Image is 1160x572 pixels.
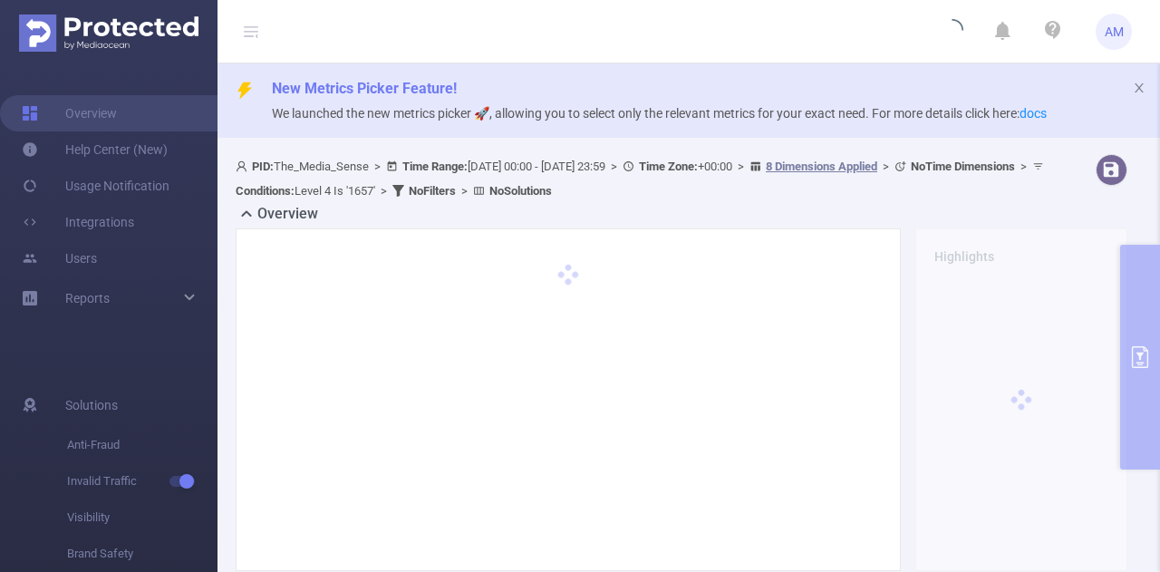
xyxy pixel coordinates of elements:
span: Anti-Fraud [67,427,217,463]
b: No Filters [409,184,456,198]
i: icon: thunderbolt [236,82,254,100]
span: Brand Safety [67,536,217,572]
span: AM [1105,14,1124,50]
a: Usage Notification [22,168,169,204]
span: We launched the new metrics picker 🚀, allowing you to select only the relevant metrics for your e... [272,106,1047,121]
span: > [605,160,623,173]
span: > [369,160,386,173]
span: > [375,184,392,198]
span: Level 4 Is '1657' [236,184,375,198]
span: Invalid Traffic [67,463,217,499]
span: New Metrics Picker Feature! [272,80,457,97]
span: > [877,160,894,173]
i: icon: close [1133,82,1145,94]
b: Time Range: [402,160,468,173]
span: > [1015,160,1032,173]
a: Users [22,240,97,276]
i: icon: loading [942,19,963,44]
h2: Overview [257,203,318,225]
span: The_Media_Sense [DATE] 00:00 - [DATE] 23:59 +00:00 [236,160,1049,198]
i: icon: user [236,160,252,172]
b: PID: [252,160,274,173]
img: Protected Media [19,15,198,52]
b: No Time Dimensions [911,160,1015,173]
span: > [456,184,473,198]
a: docs [1020,106,1047,121]
a: Integrations [22,204,134,240]
button: icon: close [1133,78,1145,98]
a: Overview [22,95,117,131]
a: Help Center (New) [22,131,168,168]
b: No Solutions [489,184,552,198]
b: Conditions : [236,184,295,198]
a: Reports [65,280,110,316]
u: 8 Dimensions Applied [766,160,877,173]
span: > [732,160,749,173]
span: Visibility [67,499,217,536]
span: Solutions [65,387,118,423]
b: Time Zone: [639,160,698,173]
span: Reports [65,291,110,305]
